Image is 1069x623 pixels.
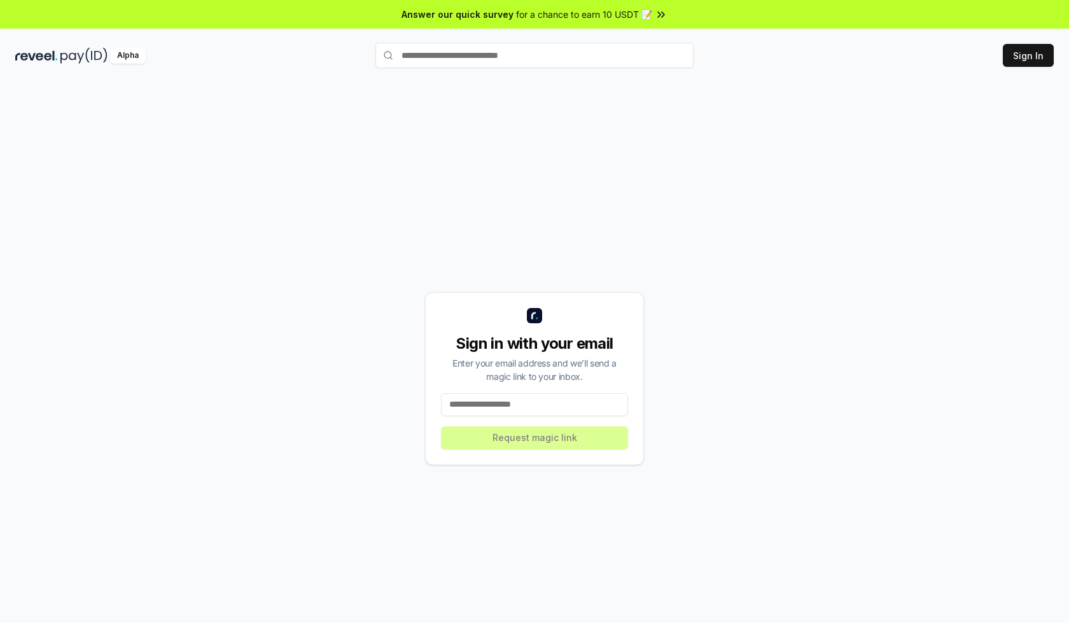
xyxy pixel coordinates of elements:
[60,48,108,64] img: pay_id
[15,48,58,64] img: reveel_dark
[110,48,146,64] div: Alpha
[441,333,628,354] div: Sign in with your email
[402,8,514,21] span: Answer our quick survey
[516,8,652,21] span: for a chance to earn 10 USDT 📝
[1003,44,1054,67] button: Sign In
[441,356,628,383] div: Enter your email address and we’ll send a magic link to your inbox.
[527,308,542,323] img: logo_small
